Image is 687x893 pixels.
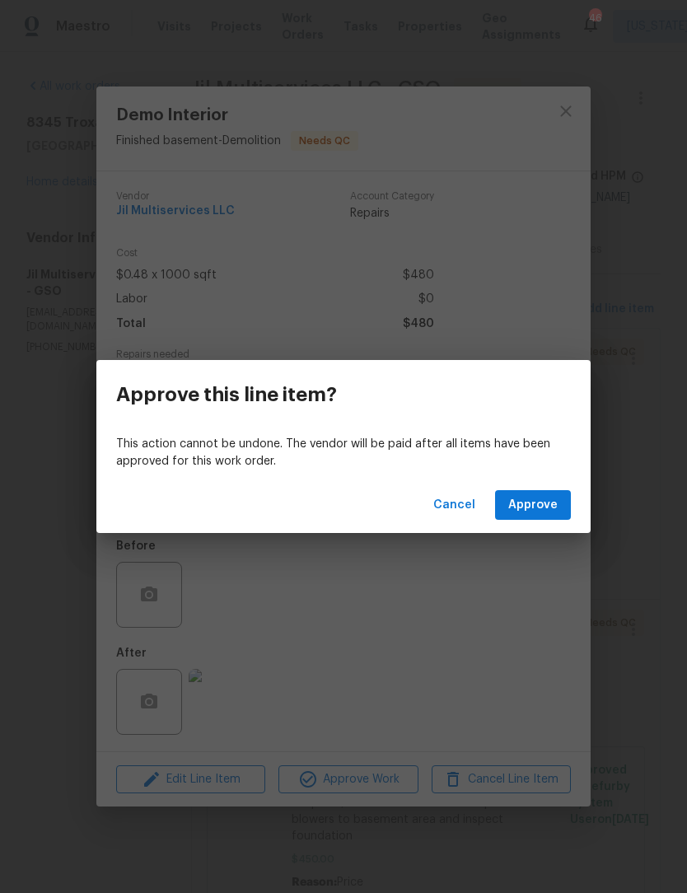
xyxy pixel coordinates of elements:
button: Cancel [427,490,482,521]
button: Approve [495,490,571,521]
span: Cancel [433,495,475,516]
p: This action cannot be undone. The vendor will be paid after all items have been approved for this... [116,436,571,470]
h3: Approve this line item? [116,383,337,406]
span: Approve [508,495,558,516]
